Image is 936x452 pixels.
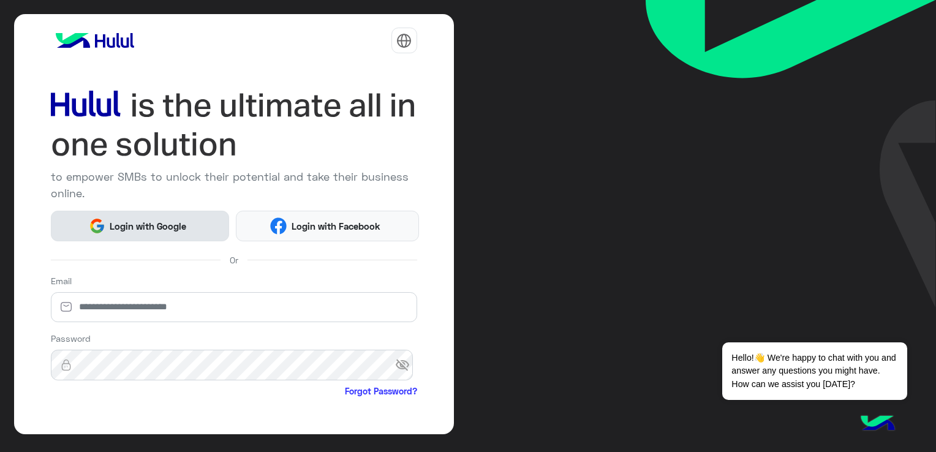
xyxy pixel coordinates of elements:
span: visibility_off [395,354,417,376]
img: Google [89,217,105,234]
img: tab [396,33,412,48]
span: Login with Facebook [287,219,385,233]
img: lock [51,359,81,371]
label: Email [51,274,72,287]
p: to empower SMBs to unlock their potential and take their business online. [51,168,417,202]
label: Password [51,332,91,345]
iframe: reCAPTCHA [51,400,237,448]
span: Or [230,254,238,266]
span: Hello!👋 We're happy to chat with you and answer any questions you might have. How can we assist y... [722,342,907,400]
img: email [51,301,81,313]
img: Facebook [270,217,287,234]
img: hulul-logo.png [856,403,899,446]
img: hululLoginTitle_EN.svg [51,86,417,164]
a: Forgot Password? [345,385,417,397]
img: logo [51,28,139,53]
button: Login with Google [51,211,230,241]
button: Login with Facebook [236,211,419,241]
span: Login with Google [105,219,191,233]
